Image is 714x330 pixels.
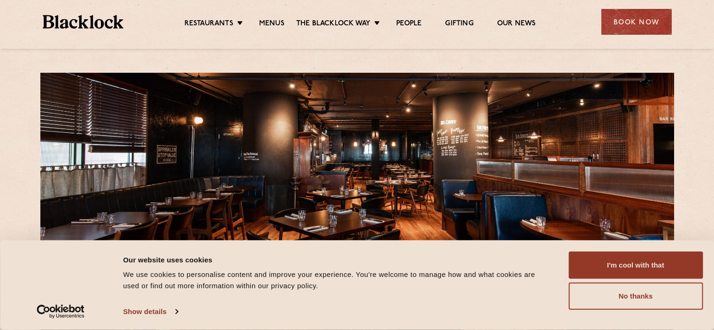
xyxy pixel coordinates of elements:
a: The Blacklock Way [296,19,370,30]
a: Show details [123,305,177,319]
div: We use cookies to personalise content and improve your experience. You're welcome to manage how a... [123,269,547,292]
a: Menus [259,19,284,30]
div: Book Now [601,9,672,35]
a: Gifting [445,19,473,30]
div: Our website uses cookies [123,254,547,265]
button: I'm cool with that [568,252,703,279]
button: No thanks [568,283,703,310]
a: Usercentrics Cookiebot - opens in a new window [20,305,102,319]
a: People [396,19,422,30]
a: Our News [497,19,536,30]
img: BL_Textured_Logo-footer-cropped.svg [43,15,124,29]
a: Restaurants [184,19,233,30]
